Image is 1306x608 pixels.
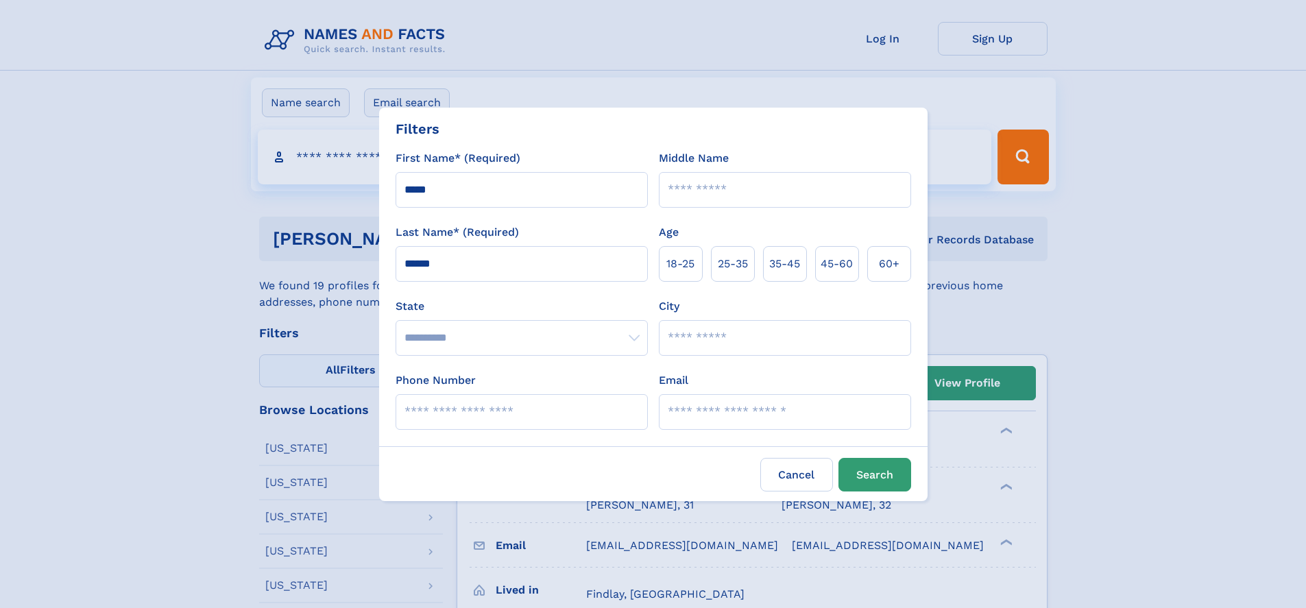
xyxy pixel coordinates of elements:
div: Filters [396,119,439,139]
label: Age [659,224,679,241]
label: Cancel [760,458,833,491]
label: First Name* (Required) [396,150,520,167]
label: Last Name* (Required) [396,224,519,241]
label: State [396,298,648,315]
label: Middle Name [659,150,729,167]
label: Phone Number [396,372,476,389]
span: 25‑35 [718,256,748,272]
span: 18‑25 [666,256,694,272]
span: 45‑60 [821,256,853,272]
span: 60+ [879,256,899,272]
label: Email [659,372,688,389]
label: City [659,298,679,315]
button: Search [838,458,911,491]
span: 35‑45 [769,256,800,272]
